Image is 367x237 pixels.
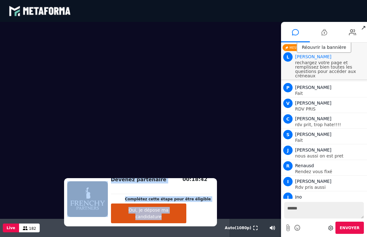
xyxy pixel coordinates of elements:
span: Animateur [295,54,331,59]
p: Fait [295,138,365,142]
img: 1758176636418-X90kMVC3nBIL3z60WzofmoLaWTDHBoMX.png [67,181,108,217]
span: Auto ( 1080 p) [225,226,251,230]
span: I [283,177,293,186]
span: [PERSON_NAME] [295,179,331,184]
span: L [283,52,293,62]
p: Rendez vous fixé [295,169,365,174]
span: Renausd [295,163,314,168]
button: Live [3,224,19,232]
p: rdv prit, trop hate!!!! [295,122,365,127]
span: [PERSON_NAME] [295,116,331,121]
p: nous aussi on est pret [295,154,365,158]
div: Réouvrir la bannière [297,43,352,53]
span: [PERSON_NAME] [295,147,331,152]
p: Fait [295,91,365,95]
button: Oui, je dépose ma candidature [111,204,186,223]
span: R [283,161,293,171]
span: [PERSON_NAME] [295,100,331,106]
span: Envoyer [340,226,359,230]
span: J [283,146,293,155]
span: C [283,114,293,124]
span: V [283,99,293,108]
p: Complétez cette étape pour être éligible [125,196,211,202]
span: 182 [29,226,36,231]
span: [PERSON_NAME] [295,85,331,90]
span: Jno [295,194,302,199]
span: [PERSON_NAME] [295,132,331,137]
h2: Devenez partenaire [111,176,211,183]
span: ↗ [360,22,367,33]
button: Auto(1080p) [224,219,253,237]
p: Rdv pris aussi [295,185,365,189]
p: FAIT [295,75,365,80]
button: Envoyer [335,222,364,234]
p: RDV PRIS [295,107,365,111]
p: rechargez votre page et remplissez bien toutes les questions pour accéder aux créneaux [295,60,365,78]
span: S [283,130,293,139]
span: J [283,193,293,202]
span: P [283,83,293,92]
span: 00:18:42 [183,176,208,182]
